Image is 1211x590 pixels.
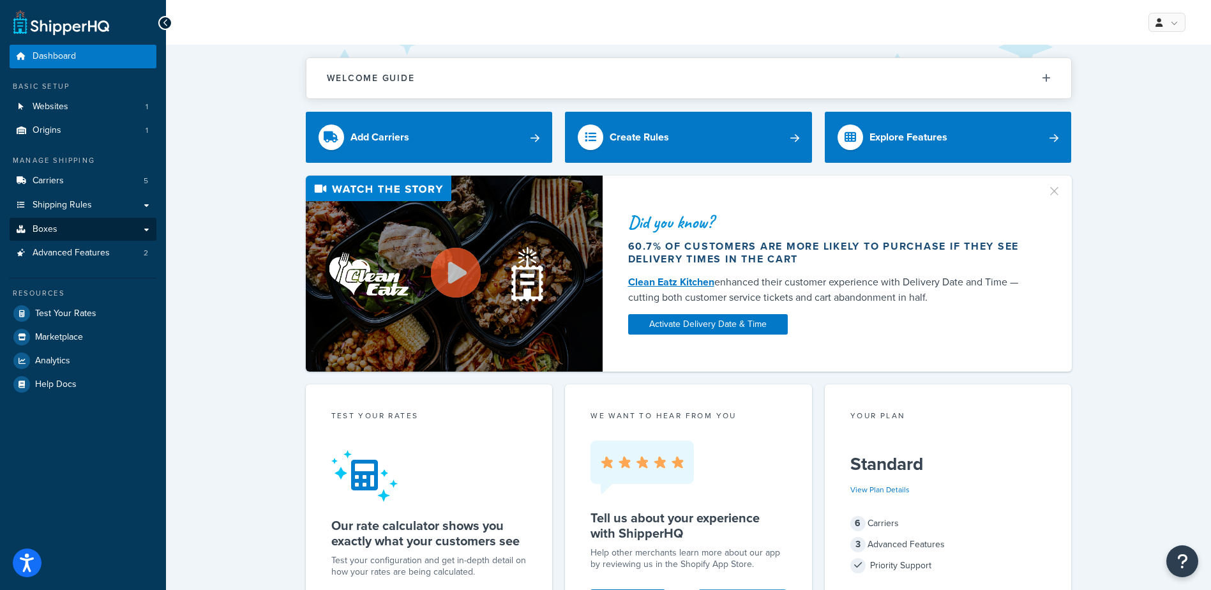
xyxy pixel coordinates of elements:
[10,81,156,92] div: Basic Setup
[10,169,156,193] a: Carriers5
[350,128,409,146] div: Add Carriers
[33,224,57,235] span: Boxes
[610,128,669,146] div: Create Rules
[35,379,77,390] span: Help Docs
[850,537,866,552] span: 3
[35,308,96,319] span: Test Your Rates
[10,218,156,241] a: Boxes
[1166,545,1198,577] button: Open Resource Center
[10,119,156,142] a: Origins1
[10,302,156,325] a: Test Your Rates
[10,193,156,217] a: Shipping Rules
[590,547,786,570] p: Help other merchants learn more about our app by reviewing us in the Shopify App Store.
[306,112,553,163] a: Add Carriers
[144,176,148,186] span: 5
[590,510,786,541] h5: Tell us about your experience with ShipperHQ
[628,314,788,335] a: Activate Delivery Date & Time
[331,518,527,548] h5: Our rate calculator shows you exactly what your customers see
[10,373,156,396] a: Help Docs
[144,248,148,259] span: 2
[850,484,910,495] a: View Plan Details
[306,58,1071,98] button: Welcome Guide
[850,454,1046,474] h5: Standard
[10,95,156,119] li: Websites
[33,125,61,136] span: Origins
[33,248,110,259] span: Advanced Features
[306,176,603,372] img: Video thumbnail
[850,557,1046,575] div: Priority Support
[331,410,527,425] div: Test your rates
[10,95,156,119] a: Websites1
[565,112,812,163] a: Create Rules
[146,125,148,136] span: 1
[628,275,1032,305] div: enhanced their customer experience with Delivery Date and Time — cutting both customer service ti...
[35,332,83,343] span: Marketplace
[850,410,1046,425] div: Your Plan
[33,176,64,186] span: Carriers
[869,128,947,146] div: Explore Features
[590,410,786,421] p: we want to hear from you
[628,213,1032,231] div: Did you know?
[10,241,156,265] li: Advanced Features
[33,51,76,62] span: Dashboard
[628,275,714,289] a: Clean Eatz Kitchen
[10,288,156,299] div: Resources
[850,536,1046,554] div: Advanced Features
[10,169,156,193] li: Carriers
[10,349,156,372] a: Analytics
[10,119,156,142] li: Origins
[33,102,68,112] span: Websites
[10,241,156,265] a: Advanced Features2
[327,73,415,83] h2: Welcome Guide
[10,326,156,349] a: Marketplace
[331,555,527,578] div: Test your configuration and get in-depth detail on how your rates are being calculated.
[850,516,866,531] span: 6
[35,356,70,367] span: Analytics
[825,112,1072,163] a: Explore Features
[33,200,92,211] span: Shipping Rules
[628,240,1032,266] div: 60.7% of customers are more likely to purchase if they see delivery times in the cart
[10,45,156,68] a: Dashboard
[146,102,148,112] span: 1
[10,155,156,166] div: Manage Shipping
[850,515,1046,533] div: Carriers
